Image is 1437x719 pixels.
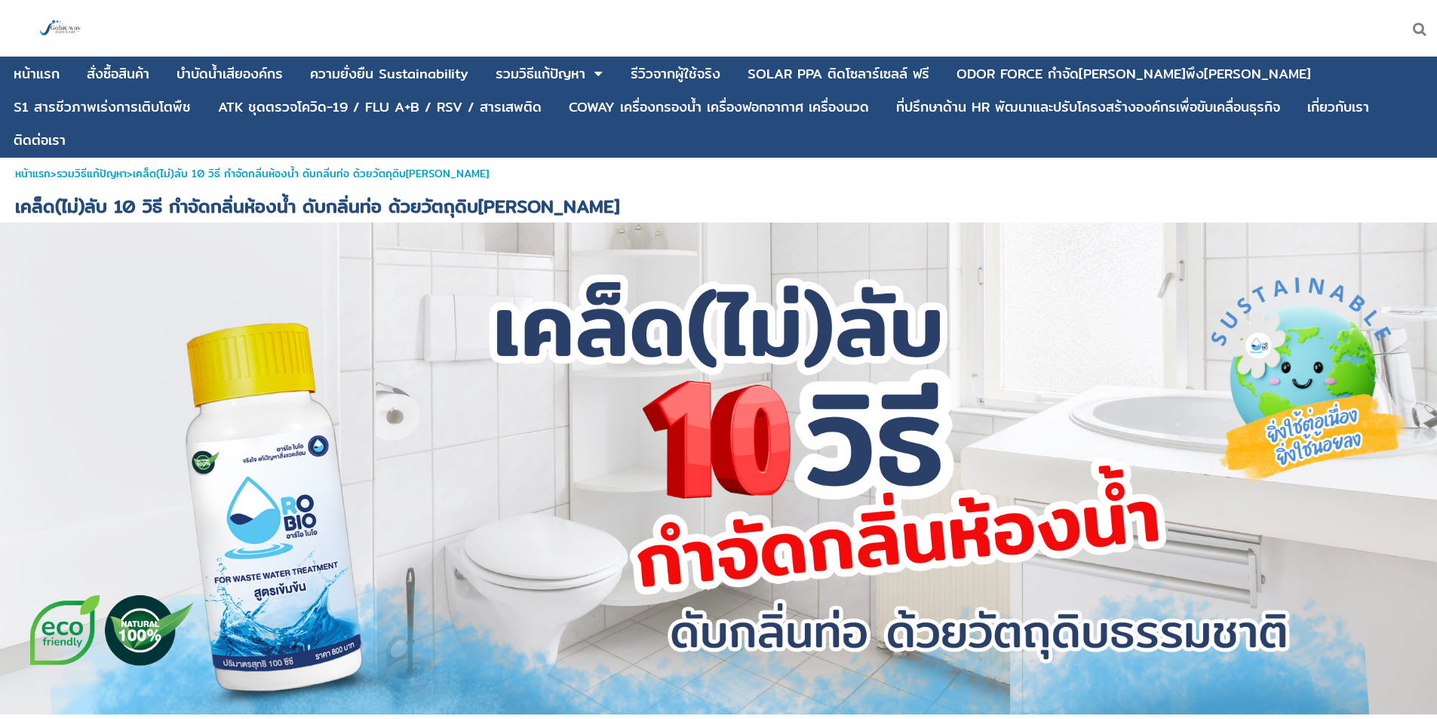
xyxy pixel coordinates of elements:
a: บําบัดน้ำเสียองค์กร [177,60,283,88]
div: หน้าแรก [14,67,60,81]
a: ติดต่อเรา [14,126,66,155]
a: รีวิวจากผู้ใช้จริง [631,60,720,88]
a: S1 สารชีวภาพเร่งการเติบโตพืช [14,93,191,121]
div: ติดต่อเรา [14,134,66,147]
a: ความยั่งยืน Sustainability [310,60,468,88]
div: ที่ปรึกษาด้าน HR พัฒนาและปรับโครงสร้างองค์กรเพื่อขับเคลื่อนธุรกิจ [896,100,1280,114]
a: ที่ปรึกษาด้าน HR พัฒนาและปรับโครงสร้างองค์กรเพื่อขับเคลื่อนธุรกิจ [896,93,1280,121]
a: ATK ชุดตรวจโควิด-19 / FLU A+B / RSV / สารเสพติด [218,93,542,121]
a: รวมวิธีแก้ปัญหา [57,165,127,182]
div: ATK ชุดตรวจโควิด-19 / FLU A+B / RSV / สารเสพติด [218,100,542,114]
a: SOLAR PPA ติดโซลาร์เซลล์ ฟรี [748,60,929,88]
a: รวมวิธีแก้ปัญหา [496,60,585,88]
div: เกี่ยวกับเรา [1307,100,1369,114]
a: COWAY เครื่องกรองน้ำ เครื่องฟอกอากาศ เครื่องนวด [569,93,869,121]
div: SOLAR PPA ติดโซลาร์เซลล์ ฟรี [748,67,929,81]
a: ODOR FORCE กำจัด[PERSON_NAME]พึง[PERSON_NAME] [956,60,1311,88]
div: บําบัดน้ำเสียองค์กร [177,67,283,81]
a: หน้าแรก [14,60,60,88]
span: เคล็ด(ไม่)ลับ 10 วิธี กำจัดกลิ่นห้องน้ำ ดับกลิ่นท่อ ด้วยวัตถุดิบ[PERSON_NAME] [15,192,619,220]
a: เกี่ยวกับเรา [1307,93,1369,121]
a: หน้าแรก [15,165,51,182]
img: large-1644130236041.jpg [38,6,83,51]
div: ความยั่งยืน Sustainability [310,67,468,81]
span: เคล็ด(ไม่)ลับ 10 วิธี กำจัดกลิ่นห้องน้ำ ดับกลิ่นท่อ ด้วยวัตถุดิบ[PERSON_NAME] [133,165,489,182]
div: S1 สารชีวภาพเร่งการเติบโตพืช [14,100,191,114]
div: รีวิวจากผู้ใช้จริง [631,67,720,81]
div: รวมวิธีแก้ปัญหา [496,67,585,81]
div: ODOR FORCE กำจัด[PERSON_NAME]พึง[PERSON_NAME] [956,67,1311,81]
div: COWAY เครื่องกรองน้ำ เครื่องฟอกอากาศ เครื่องนวด [569,100,869,114]
div: สั่งซื้อสินค้า [87,67,149,81]
a: สั่งซื้อสินค้า [87,60,149,88]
